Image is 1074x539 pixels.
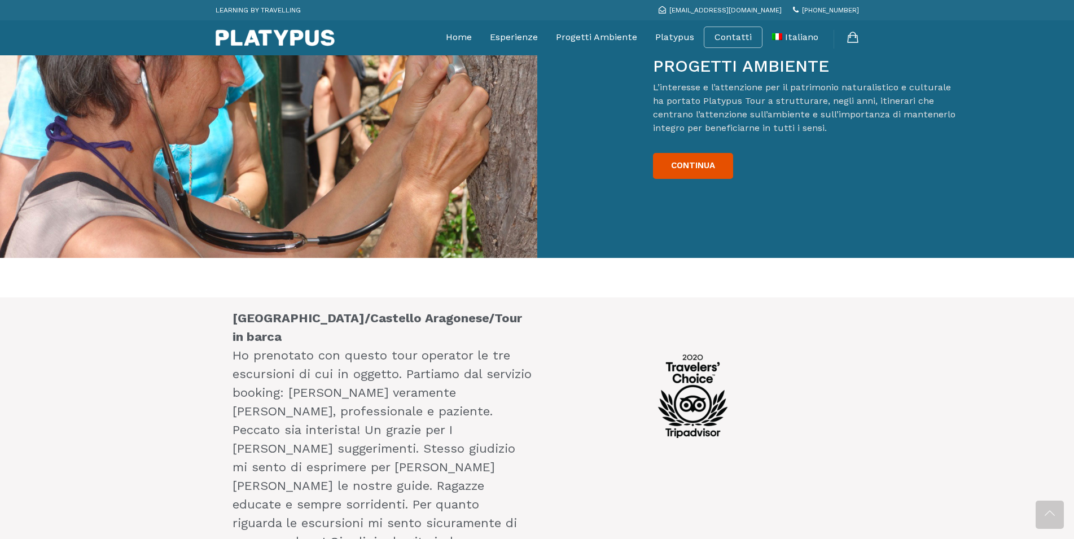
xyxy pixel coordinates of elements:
[653,81,958,135] p: L’interesse e l’attenzione per il patrimonio naturalistico e culturale ha portato Platypus Tour a...
[772,23,818,51] a: Italiano
[556,23,637,51] a: Progetti Ambiente
[802,6,859,14] span: [PHONE_NUMBER]
[785,32,818,42] span: Italiano
[653,56,829,76] span: Progetti ambiente
[653,153,733,178] a: CONTINUA
[233,311,522,344] strong: [GEOGRAPHIC_DATA]/Castello Aragonese/Tour in barca
[793,6,859,14] a: [PHONE_NUMBER]
[490,23,538,51] a: Esperienze
[216,29,335,46] img: Platypus
[655,23,694,51] a: Platypus
[446,23,472,51] a: Home
[659,6,782,14] a: [EMAIL_ADDRESS][DOMAIN_NAME]
[714,32,752,43] a: Contatti
[669,6,782,14] span: [EMAIL_ADDRESS][DOMAIN_NAME]
[216,3,301,17] p: LEARNING BY TRAVELLING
